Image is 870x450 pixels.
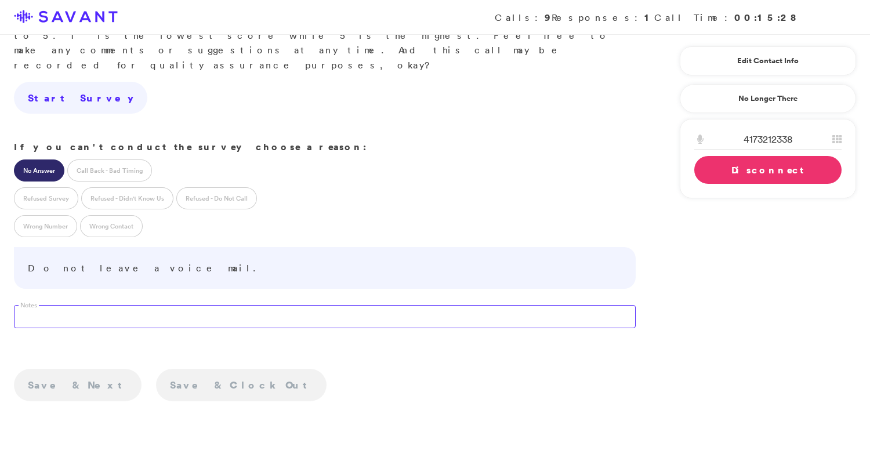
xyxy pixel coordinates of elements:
[156,369,327,401] a: Save & Clock Out
[14,369,142,401] a: Save & Next
[644,11,654,24] strong: 1
[14,187,78,209] label: Refused Survey
[19,301,39,310] label: Notes
[14,82,147,114] a: Start Survey
[14,140,367,153] strong: If you can't conduct the survey choose a reason:
[694,156,842,184] a: Disconnect
[14,159,64,182] label: No Answer
[14,215,77,237] label: Wrong Number
[694,52,842,70] a: Edit Contact Info
[67,159,152,182] label: Call Back - Bad Timing
[176,187,257,209] label: Refused - Do Not Call
[734,11,798,24] strong: 00:15:28
[680,84,856,113] a: No Longer There
[545,11,552,24] strong: 9
[81,187,173,209] label: Refused - Didn't Know Us
[28,261,622,276] p: Do not leave a voice mail.
[80,215,143,237] label: Wrong Contact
